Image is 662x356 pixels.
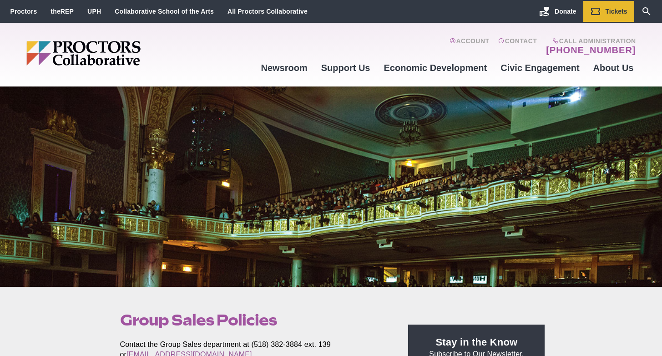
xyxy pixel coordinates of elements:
[314,56,377,80] a: Support Us
[254,56,314,80] a: Newsroom
[555,8,576,15] span: Donate
[87,8,101,15] a: UPH
[583,1,634,22] a: Tickets
[51,8,74,15] a: theREP
[494,56,586,80] a: Civic Engagement
[498,37,537,56] a: Contact
[377,56,494,80] a: Economic Development
[436,336,518,348] strong: Stay in the Know
[546,45,636,56] a: [PHONE_NUMBER]
[543,37,636,45] span: Call Administration
[634,1,659,22] a: Search
[26,41,211,66] img: Proctors logo
[10,8,37,15] a: Proctors
[115,8,214,15] a: Collaborative School of the Arts
[532,1,583,22] a: Donate
[120,311,388,329] h1: Group Sales Policies
[586,56,641,80] a: About Us
[606,8,627,15] span: Tickets
[227,8,308,15] a: All Proctors Collaborative
[450,37,489,56] a: Account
